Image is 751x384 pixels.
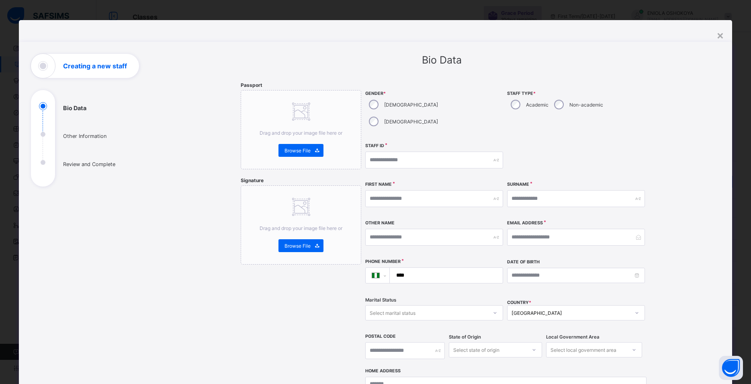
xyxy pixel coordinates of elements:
span: Staff Type [507,91,645,96]
span: Marital Status [365,297,396,303]
div: Select local government area [550,342,616,357]
span: Gender [365,91,503,96]
div: Select state of origin [453,342,499,357]
span: COUNTRY [507,300,531,305]
label: First Name [365,182,392,187]
div: Select marital status [370,305,415,320]
span: Browse File [284,148,311,154]
span: Local Government Area [546,334,600,340]
label: Home Address [365,368,401,374]
span: State of Origin [449,334,481,340]
span: Passport [241,82,262,88]
label: Date of Birth [507,259,540,265]
button: Open asap [719,356,743,380]
div: × [716,28,724,42]
label: Phone Number [365,259,401,264]
label: [DEMOGRAPHIC_DATA] [384,102,438,108]
span: Bio Data [422,54,462,66]
label: Postal Code [365,334,396,339]
div: [GEOGRAPHIC_DATA] [512,310,630,316]
label: [DEMOGRAPHIC_DATA] [384,119,438,125]
label: Non-academic [569,102,603,108]
label: Other Name [365,220,395,226]
label: Surname [507,182,529,187]
span: Drag and drop your image file here or [260,225,342,231]
span: Browse File [284,243,311,249]
label: Academic [526,102,548,108]
span: Signature [241,177,264,183]
div: Drag and drop your image file here orBrowse File [241,90,361,169]
div: Drag and drop your image file here orBrowse File [241,185,361,265]
label: Staff ID [365,143,384,148]
span: Drag and drop your image file here or [260,130,342,136]
h1: Creating a new staff [63,63,127,69]
label: Email Address [507,220,543,226]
